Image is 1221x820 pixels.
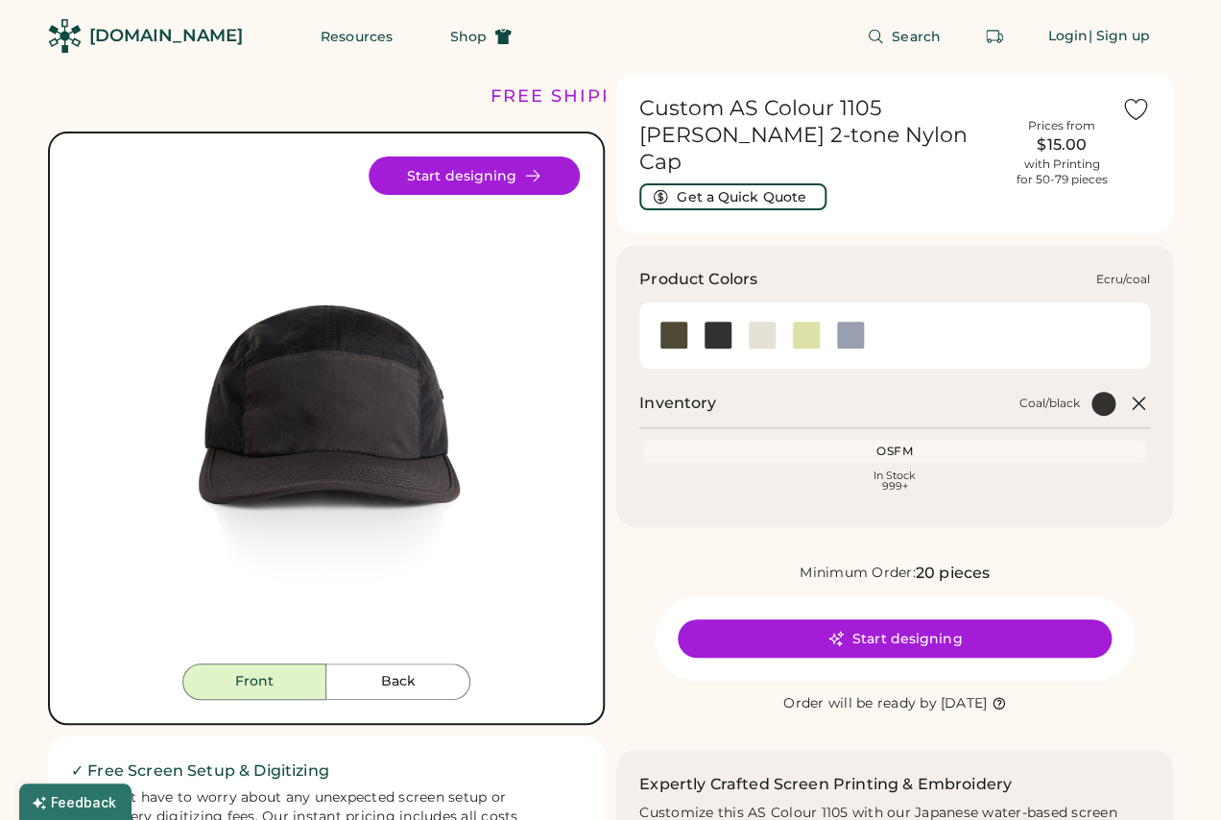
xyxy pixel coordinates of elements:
[1130,734,1212,816] iframe: Front Chat
[48,19,82,53] img: Rendered Logo - Screens
[73,157,580,663] div: 1105 Style Image
[844,17,964,56] button: Search
[1019,396,1080,411] div: Coal/black
[975,17,1014,56] button: Retrieve an order
[1014,133,1110,157] div: $15.00
[678,619,1112,658] button: Start designing
[639,183,826,210] button: Get a Quick Quote
[1048,27,1089,46] div: Login
[647,470,1142,492] div: In Stock 999+
[89,24,243,48] div: [DOMAIN_NAME]
[800,564,916,583] div: Minimum Order:
[491,84,656,109] div: FREE SHIPPING
[369,157,580,195] button: Start designing
[73,157,580,663] img: 1105 - Coal/black Front Image
[783,694,937,713] div: Order will be ready by
[1088,27,1150,46] div: | Sign up
[450,30,487,43] span: Shop
[639,773,1012,796] h2: Expertly Crafted Screen Printing & Embroidery
[647,444,1142,459] div: OSFM
[916,562,990,585] div: 20 pieces
[892,30,941,43] span: Search
[1017,157,1108,187] div: with Printing for 50-79 pieces
[941,694,988,713] div: [DATE]
[1028,118,1095,133] div: Prices from
[1096,272,1150,287] div: Ecru/coal
[639,268,757,291] h3: Product Colors
[298,17,416,56] button: Resources
[639,392,716,415] h2: Inventory
[326,663,470,700] button: Back
[182,663,326,700] button: Front
[427,17,535,56] button: Shop
[71,760,582,783] h2: ✓ Free Screen Setup & Digitizing
[639,95,1002,176] h1: Custom AS Colour 1105 [PERSON_NAME] 2-tone Nylon Cap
